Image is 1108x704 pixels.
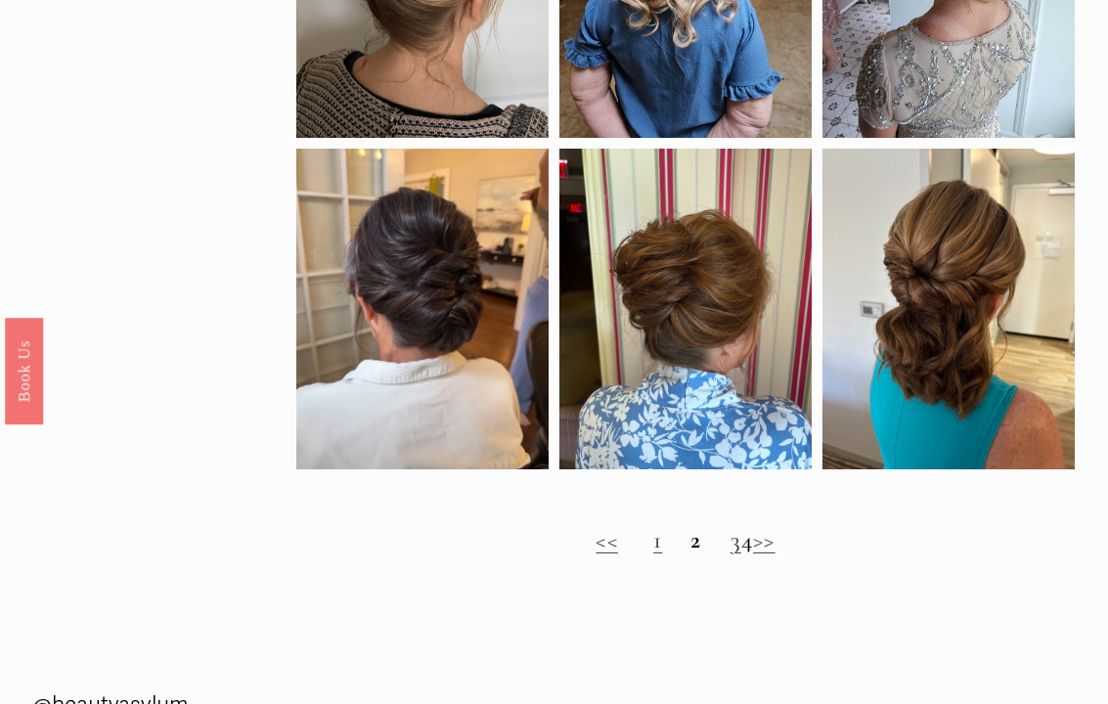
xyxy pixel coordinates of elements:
a: Book Us [5,318,43,424]
h2: 4 [296,526,1075,554]
strong: 2 [690,525,701,554]
a: << [596,525,618,554]
a: 3 [731,525,741,554]
a: 1 [653,525,662,554]
a: >> [753,525,776,554]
